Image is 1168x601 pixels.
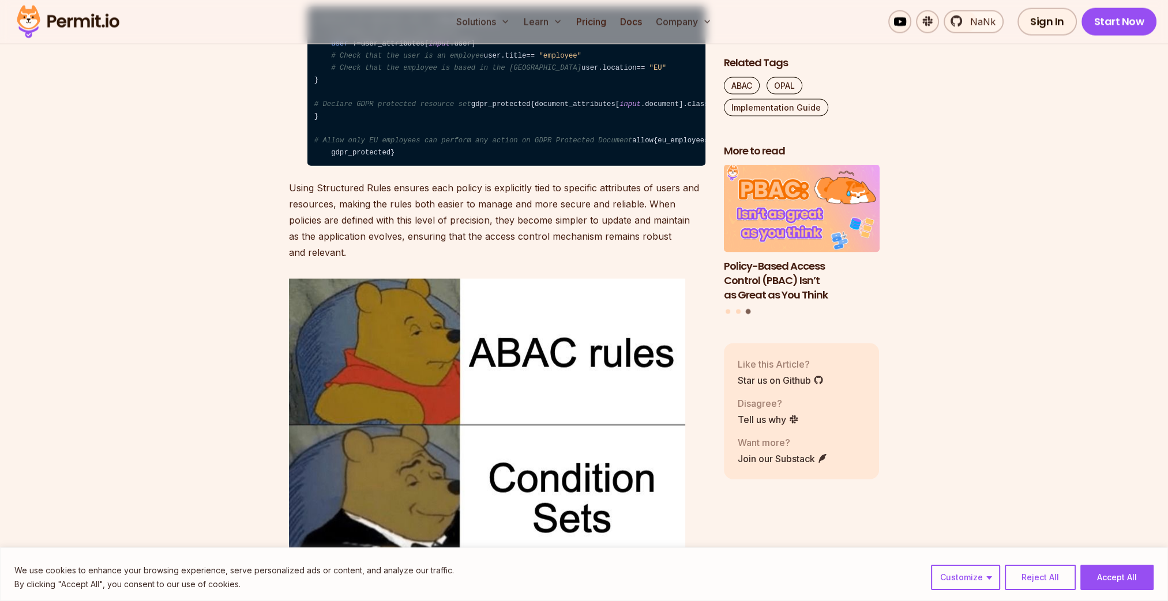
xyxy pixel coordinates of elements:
span: ] [679,100,683,108]
button: Go to slide 1 [726,309,730,313]
span: { [531,100,535,108]
button: Accept All [1080,565,1154,590]
button: Solutions [452,10,514,33]
p: Like this Article? [738,357,824,371]
span: [ [615,100,619,108]
button: Customize [931,565,1000,590]
a: OPAL [767,77,802,94]
li: 3 of 3 [724,165,880,302]
span: # Check that the employee is based in the [GEOGRAPHIC_DATA] [331,64,581,72]
span: = [531,52,535,60]
img: Permit logo [12,2,125,41]
a: ABAC [724,77,760,94]
button: Company [651,10,716,33]
span: NaNk [963,15,996,29]
span: # Declare GDPR protected resource set [314,100,471,108]
span: { [654,137,658,145]
img: Policy-Based Access Control (PBAC) Isn’t as Great as You Think [724,165,880,252]
p: Disagree? [738,396,799,410]
span: } [314,112,318,120]
span: "EU" [649,64,666,72]
h2: More to read [724,143,880,158]
code: eu_employees user_attributes .user user.title user.location gdpr_protected document_attributes .d... [307,7,705,167]
a: NaNk [944,10,1004,33]
span: = [641,64,645,72]
span: # Check that the user is an employee [331,52,484,60]
button: Go to slide 3 [746,309,751,314]
a: Start Now [1081,8,1157,36]
a: Implementation Guide [724,99,828,116]
p: We use cookies to enhance your browsing experience, serve personalized ads or content, and analyz... [14,564,454,577]
p: Using Structured Rules ensures each policy is explicitly tied to specific attributes of users and... [289,180,705,260]
span: input [619,100,641,108]
div: Posts [724,165,880,316]
span: # Allow only EU employees can perform any action on GDPR Protected Document [314,137,632,145]
a: Pricing [572,10,611,33]
button: Reject All [1005,565,1076,590]
a: Docs [615,10,647,33]
span: "employee" [539,52,581,60]
span: } [390,149,395,157]
h3: Policy-Based Access Control (PBAC) Isn’t as Great as You Think [724,259,880,301]
span: = [526,52,530,60]
a: Tell us why [738,412,799,426]
p: Want more? [738,435,828,449]
h2: Related Tags [724,55,880,70]
p: By clicking "Accept All", you consent to our use of cookies. [14,577,454,591]
a: Sign In [1017,8,1077,36]
span: = [636,64,640,72]
a: Policy-Based Access Control (PBAC) Isn’t as Great as You ThinkPolicy-Based Access Control (PBAC) ... [724,165,880,302]
a: Join our Substack [738,451,828,465]
span: } [314,76,318,84]
button: Learn [519,10,567,33]
a: Star us on Github [738,373,824,387]
img: 89ep8d.jpg [289,279,685,567]
button: Go to slide 2 [736,309,741,313]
